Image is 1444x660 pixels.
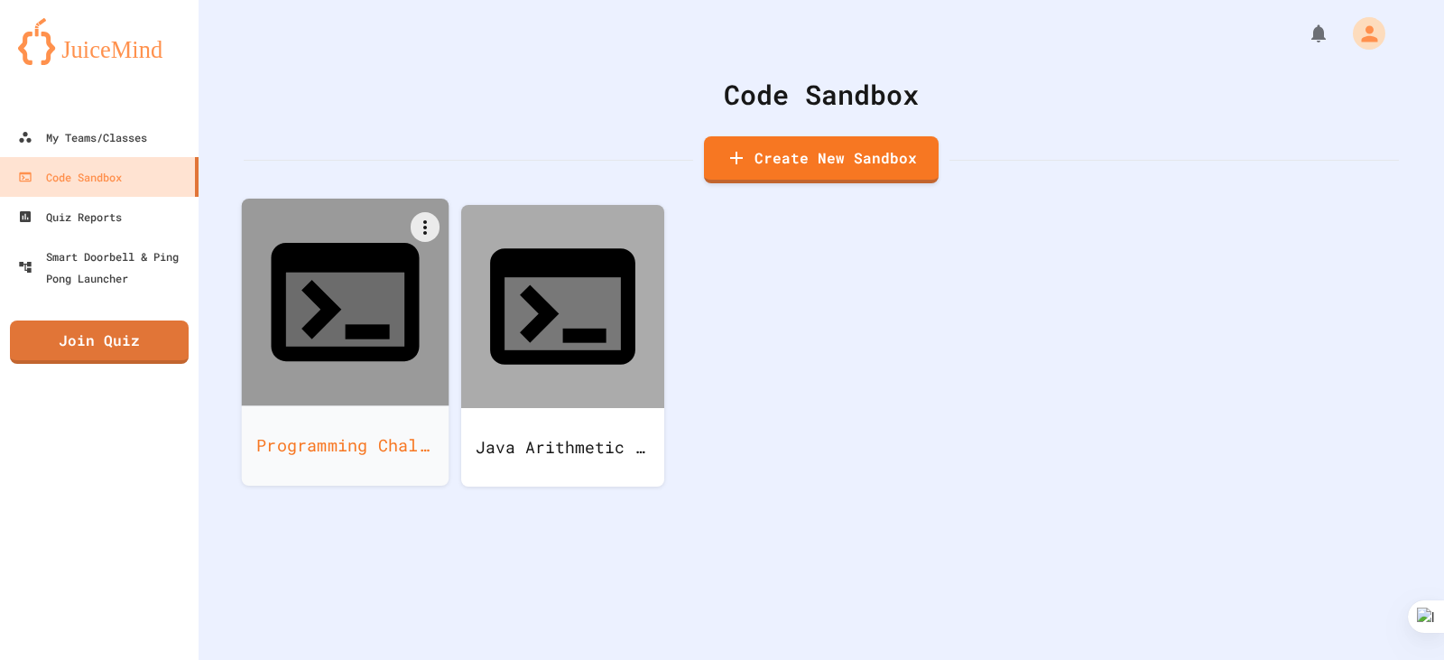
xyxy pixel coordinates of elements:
[242,405,449,486] div: Programming Challenge
[1274,18,1334,49] div: My Notifications
[461,205,664,487] a: Java Arithmetic Activity
[10,321,189,364] a: Join Quiz
[18,126,147,148] div: My Teams/Classes
[1334,13,1390,54] div: My Account
[18,246,191,289] div: Smart Doorbell & Ping Pong Launcher
[244,74,1399,115] div: Code Sandbox
[242,199,449,486] a: Programming Challenge
[18,166,122,188] div: Code Sandbox
[461,408,664,487] div: Java Arithmetic Activity
[18,18,180,65] img: logo-orange.svg
[704,136,939,183] a: Create New Sandbox
[18,206,122,228] div: Quiz Reports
